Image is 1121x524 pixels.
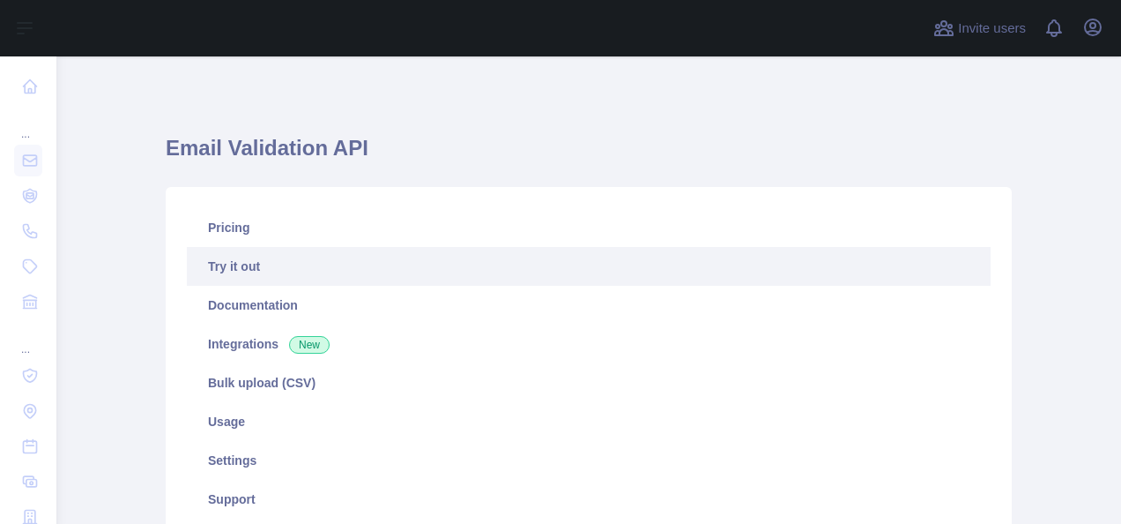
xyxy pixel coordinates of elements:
div: ... [14,321,42,356]
a: Try it out [187,247,991,286]
a: Bulk upload (CSV) [187,363,991,402]
h1: Email Validation API [166,134,1012,176]
a: Support [187,480,991,519]
a: Documentation [187,286,991,325]
div: ... [14,106,42,141]
button: Invite users [930,14,1029,42]
a: Integrations New [187,325,991,363]
span: Invite users [958,19,1026,39]
a: Usage [187,402,991,441]
span: New [289,336,330,354]
a: Pricing [187,208,991,247]
a: Settings [187,441,991,480]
